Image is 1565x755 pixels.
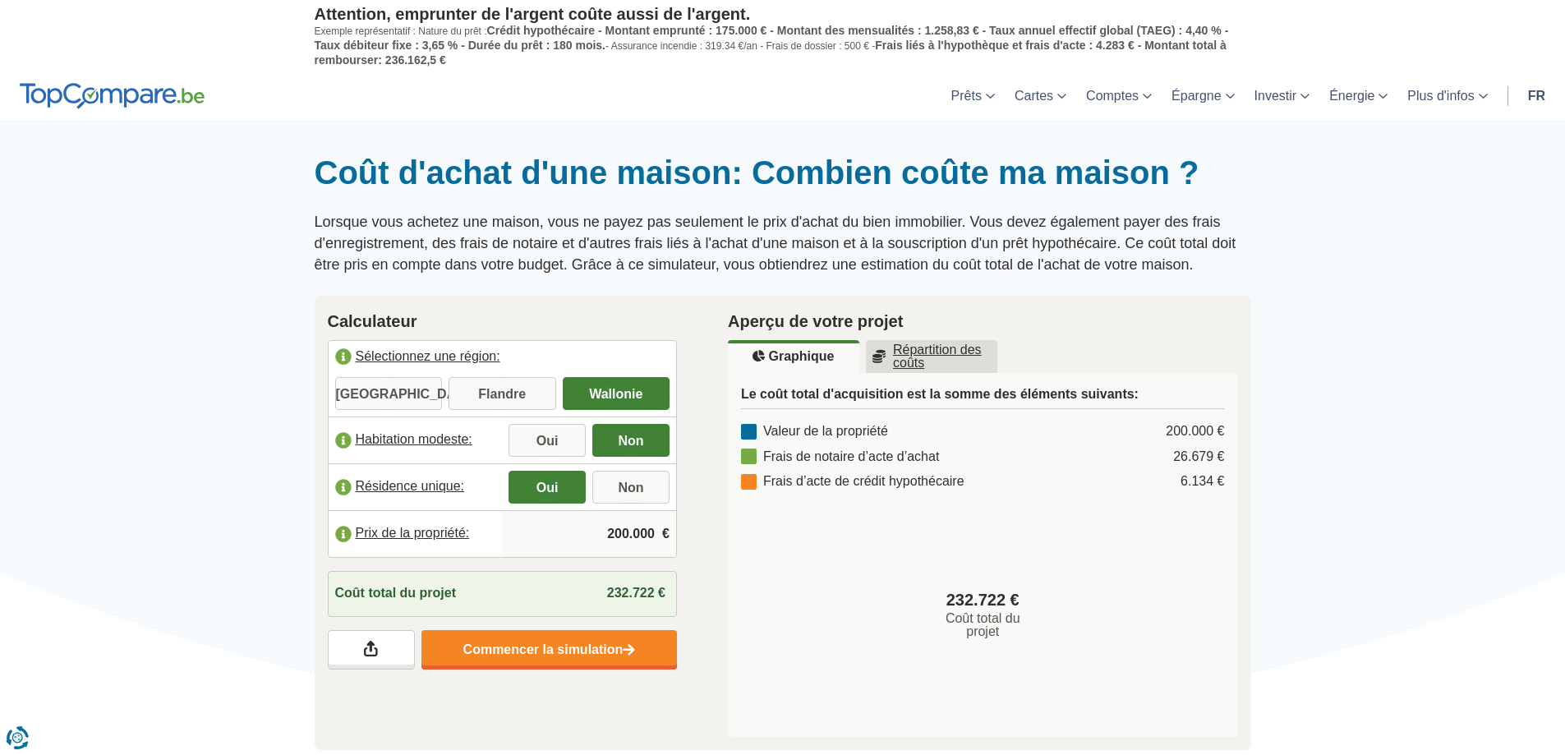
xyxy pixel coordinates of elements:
label: Habitation modeste: [329,422,503,458]
div: 6.134 € [1181,472,1224,491]
div: Frais de notaire d’acte d’achat [741,448,939,467]
div: 200.000 € [1166,422,1224,441]
p: Attention, emprunter de l'argent coûte aussi de l'argent. [315,4,1251,24]
input: | [509,512,670,556]
h3: Le coût total d'acquisition est la somme des éléments suivants: [741,386,1225,409]
a: Cartes [1005,71,1076,120]
label: Prix de la propriété: [329,516,503,552]
a: Commencer la simulation [421,630,677,670]
a: fr [1518,71,1555,120]
span: Crédit hypothécaire - Montant emprunté : 175.000 € - Montant des mensualités : 1.258,83 € - Taux ... [315,24,1229,52]
p: Lorsque vous achetez une maison, vous ne payez pas seulement le prix d'achat du bien immobilier. ... [315,212,1251,275]
label: [GEOGRAPHIC_DATA] [335,377,443,410]
label: Oui [509,424,586,457]
p: Exemple représentatif : Nature du prêt : - Assurance incendie : 319.34 €/an - Frais de dossier : ... [315,24,1251,67]
img: Commencer la simulation [623,643,635,657]
a: Comptes [1076,71,1162,120]
label: Oui [509,471,586,504]
div: Valeur de la propriété [741,422,888,441]
img: TopCompare [20,83,205,109]
span: Coût total du projet [929,612,1036,638]
span: 232.722 € [607,586,665,600]
a: Épargne [1162,71,1245,120]
span: Coût total du projet [335,584,457,603]
label: Sélectionnez une région: [329,341,677,377]
a: Énergie [1319,71,1397,120]
label: Résidence unique: [329,469,503,505]
div: Frais d’acte de crédit hypothécaire [741,472,964,491]
a: Plus d'infos [1397,71,1497,120]
label: Flandre [449,377,556,410]
span: € [662,525,670,544]
h1: Coût d'achat d'une maison: Combien coûte ma maison ? [315,153,1251,192]
label: Non [592,471,670,504]
div: 26.679 € [1173,448,1224,467]
a: Investir [1245,71,1320,120]
u: Répartition des coûts [872,343,991,370]
a: Prêts [941,71,1005,120]
span: Frais liés à l'hypothèque et frais d'acte : 4.283 € - Montant total à rembourser: 236.162,5 € [315,39,1227,67]
h2: Calculateur [328,309,678,334]
h2: Aperçu de votre projet [728,309,1238,334]
label: Non [592,424,670,457]
label: Wallonie [563,377,670,410]
a: Partagez vos résultats [328,630,415,670]
span: 232.722 € [946,588,1020,612]
u: Graphique [753,350,834,363]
